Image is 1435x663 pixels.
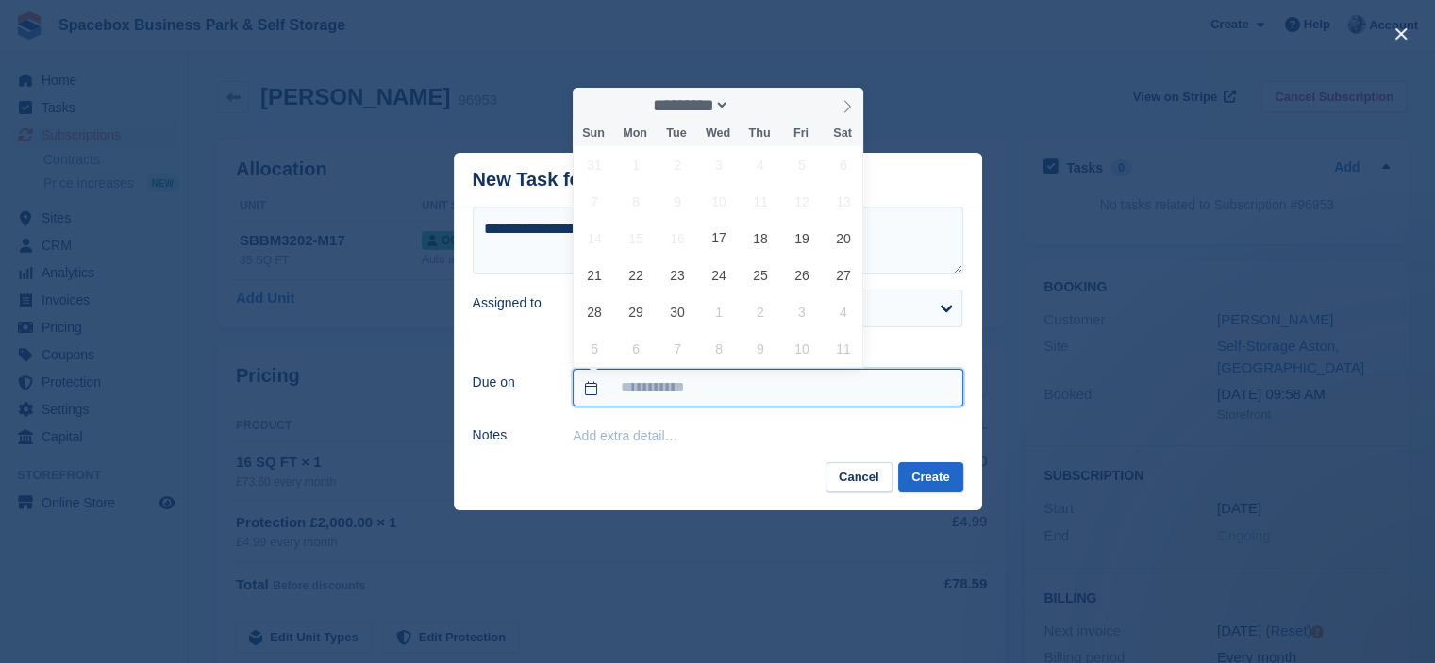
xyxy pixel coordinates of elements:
span: Tue [656,127,697,140]
span: Sun [573,127,614,140]
button: close [1386,19,1416,49]
span: October 11, 2025 [825,330,861,367]
span: September 18, 2025 [742,220,778,257]
span: September 15, 2025 [618,220,655,257]
span: Mon [614,127,656,140]
span: October 3, 2025 [783,293,820,330]
span: September 2, 2025 [659,146,695,183]
span: September 16, 2025 [659,220,695,257]
span: Wed [697,127,739,140]
span: October 5, 2025 [576,330,613,367]
span: September 5, 2025 [783,146,820,183]
span: September 3, 2025 [700,146,737,183]
span: September 28, 2025 [576,293,613,330]
span: September 11, 2025 [742,183,778,220]
span: September 25, 2025 [742,257,778,293]
span: October 4, 2025 [825,293,861,330]
span: September 29, 2025 [618,293,655,330]
span: September 12, 2025 [783,183,820,220]
span: September 20, 2025 [825,220,861,257]
button: Create [898,462,962,493]
div: New Task for Subscription #96953 [473,169,777,191]
span: September 9, 2025 [659,183,695,220]
span: September 4, 2025 [742,146,778,183]
span: September 24, 2025 [700,257,737,293]
span: September 26, 2025 [783,257,820,293]
span: September 17, 2025 [700,220,737,257]
span: Thu [739,127,780,140]
span: September 6, 2025 [825,146,861,183]
label: Assigned to [473,293,551,313]
span: September 23, 2025 [659,257,695,293]
span: October 9, 2025 [742,330,778,367]
input: Year [729,95,789,115]
span: September 27, 2025 [825,257,861,293]
span: September 22, 2025 [618,257,655,293]
span: October 6, 2025 [618,330,655,367]
label: Notes [473,425,551,445]
span: October 10, 2025 [783,330,820,367]
span: October 7, 2025 [659,330,695,367]
span: September 21, 2025 [576,257,613,293]
span: September 10, 2025 [700,183,737,220]
span: September 30, 2025 [659,293,695,330]
span: August 31, 2025 [576,146,613,183]
span: September 1, 2025 [618,146,655,183]
span: October 1, 2025 [700,293,737,330]
label: Due on [473,373,551,392]
span: September 8, 2025 [618,183,655,220]
span: Fri [780,127,822,140]
button: Add extra detail… [573,428,677,443]
span: October 8, 2025 [700,330,737,367]
span: September 7, 2025 [576,183,613,220]
span: Sat [822,127,863,140]
span: September 13, 2025 [825,183,861,220]
button: Cancel [826,462,893,493]
span: September 19, 2025 [783,220,820,257]
span: September 14, 2025 [576,220,613,257]
select: Month [647,95,730,115]
span: October 2, 2025 [742,293,778,330]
